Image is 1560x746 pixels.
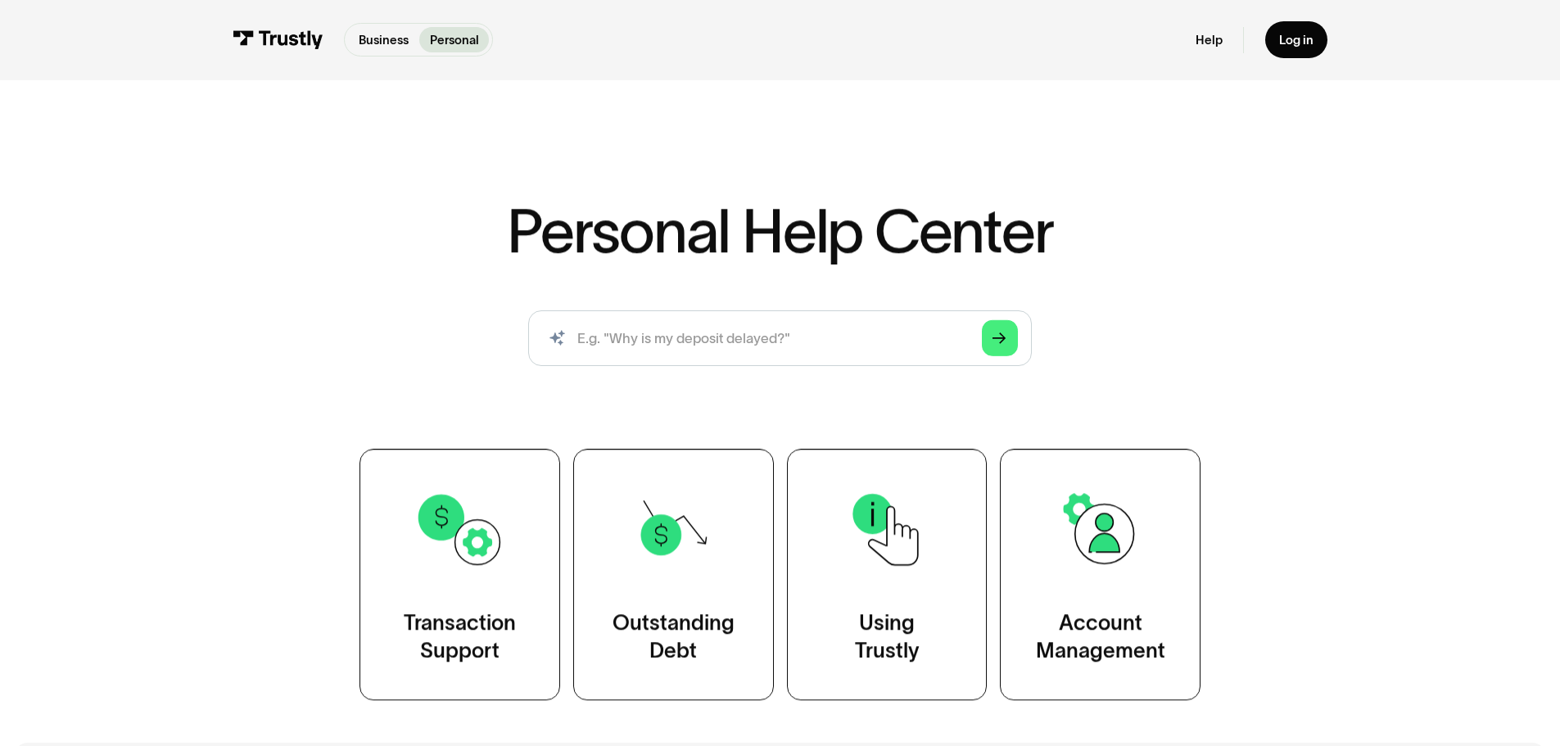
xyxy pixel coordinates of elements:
a: OutstandingDebt [573,450,774,701]
p: Personal [430,31,479,49]
p: Business [359,31,409,49]
a: TransactionSupport [359,450,560,701]
img: Trustly Logo [233,30,323,49]
a: Personal [419,27,489,52]
input: search [528,310,1032,366]
div: Log in [1279,32,1314,47]
a: AccountManagement [1000,450,1201,701]
div: Account Management [1036,610,1165,666]
a: Help [1196,32,1223,47]
a: Business [348,27,418,52]
form: Search [528,310,1032,366]
a: Log in [1265,21,1327,58]
div: Using Trustly [854,610,919,666]
h1: Personal Help Center [507,201,1052,261]
a: UsingTrustly [787,450,988,701]
div: Outstanding Debt [613,610,735,666]
div: Transaction Support [404,610,516,666]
